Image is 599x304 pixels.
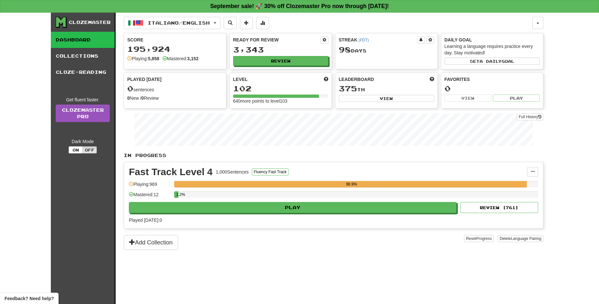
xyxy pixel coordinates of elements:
[127,37,223,43] div: Score
[129,218,162,223] span: Played [DATE]: 0
[51,64,115,80] a: Cloze-Reading
[480,59,502,63] span: a daily
[339,84,357,93] span: 375
[56,105,110,122] a: ClozemasterPro
[339,84,434,93] div: th
[430,76,434,83] span: This week in points, UTC
[256,17,269,29] button: More stats
[129,167,213,177] div: Fast Track Level 4
[56,138,110,145] div: Dark Mode
[124,17,220,29] button: Italiano/English
[127,95,223,101] div: New / Review
[51,48,115,64] a: Collections
[129,191,171,202] div: Mastered: 12
[83,146,97,153] button: Off
[511,236,541,241] span: Language Pairing
[187,56,198,61] strong: 3,152
[124,152,543,159] p: In Progress
[127,45,223,53] div: 195,924
[233,98,329,104] div: 640 more points to level 103
[252,168,288,175] button: Fluency Fast Track
[464,235,493,242] button: ResetProgress
[233,84,329,93] div: 102
[51,32,115,48] a: Dashboard
[445,84,540,93] div: 0
[240,17,253,29] button: Add sentence to collection
[339,95,434,102] button: View
[127,76,162,83] span: Played [DATE]
[339,45,351,54] span: 98
[445,95,492,102] button: View
[216,169,249,175] div: 1,000 Sentences
[324,76,328,83] span: Score more points to level up
[233,37,321,43] div: Ready for Review
[358,38,369,42] a: (PDT)
[476,236,492,241] span: Progress
[127,84,133,93] span: 0
[148,20,210,26] span: Italiano / English
[148,56,159,61] strong: 5,858
[498,235,543,242] button: DeleteLanguage Pairing
[127,84,223,93] div: sentences
[233,46,329,54] div: 3,343
[127,55,159,62] div: Playing:
[460,202,538,213] button: Review (761)
[69,19,111,26] div: Clozemaster
[445,76,540,83] div: Favorites
[339,37,417,43] div: Streak
[141,96,144,101] strong: 0
[127,96,130,101] strong: 0
[445,43,540,56] div: Learning a language requires practice every day. Stay motivated!
[517,113,543,120] button: Full History
[124,235,178,250] button: Add Collection
[69,146,83,153] button: On
[176,191,178,198] div: 1.2%
[493,95,540,102] button: Play
[445,37,540,43] div: Daily Goal
[339,76,374,83] span: Leaderboard
[445,58,540,65] button: Seta dailygoal
[224,17,237,29] button: Search sentences
[163,55,198,62] div: Mastered:
[176,181,527,187] div: 96.9%
[233,56,329,66] button: Review
[233,76,248,83] span: Level
[5,295,54,302] span: Open feedback widget
[129,181,171,192] div: Playing: 969
[210,3,389,9] strong: September sale! 🚀 30% off Clozemaster Pro now through [DATE]!
[56,96,110,103] div: Get fluent faster.
[129,202,457,213] button: Play
[339,46,434,54] div: Day s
